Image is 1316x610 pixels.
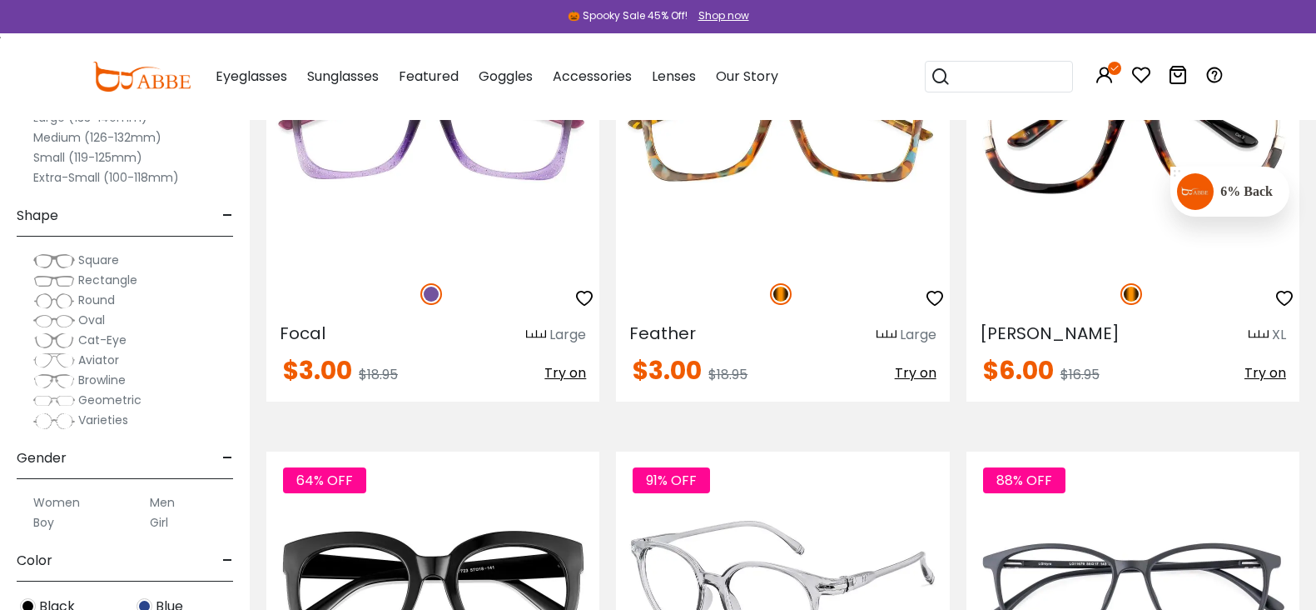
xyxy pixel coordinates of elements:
[222,438,233,478] span: -
[1060,365,1100,384] span: $16.95
[716,67,778,86] span: Our Story
[78,272,137,288] span: Rectangle
[553,67,632,86] span: Accessories
[983,352,1054,388] span: $6.00
[895,358,936,388] button: Try on
[150,512,168,532] label: Girl
[633,467,710,493] span: 91% OFF
[78,312,105,328] span: Oval
[33,167,179,187] label: Extra-Small (100-118mm)
[33,512,54,532] label: Boy
[33,492,80,512] label: Women
[33,147,142,167] label: Small (119-125mm)
[33,372,75,389] img: Browline.png
[900,325,936,345] div: Large
[78,372,126,388] span: Browline
[399,67,459,86] span: Featured
[698,8,749,23] div: Shop now
[283,467,366,493] span: 64% OFF
[33,292,75,309] img: Round.png
[770,283,792,305] img: Tortoise
[980,322,1120,345] span: [PERSON_NAME]
[33,392,75,409] img: Geometric.png
[983,467,1065,493] span: 88% OFF
[895,363,936,382] span: Try on
[33,332,75,349] img: Cat-Eye.png
[652,67,696,86] span: Lenses
[216,67,287,86] span: Eyeglasses
[78,412,128,428] span: Varieties
[544,363,586,382] span: Try on
[690,8,749,22] a: Shop now
[1244,358,1286,388] button: Try on
[283,352,352,388] span: $3.00
[33,352,75,369] img: Aviator.png
[17,196,58,236] span: Shape
[33,127,161,147] label: Medium (126-132mm)
[150,492,175,512] label: Men
[33,252,75,269] img: Square.png
[17,541,52,581] span: Color
[33,412,75,430] img: Varieties.png
[479,67,533,86] span: Goggles
[359,365,398,384] span: $18.95
[1120,283,1142,305] img: Tortoise
[222,196,233,236] span: -
[1244,363,1286,382] span: Try on
[307,67,379,86] span: Sunglasses
[544,358,586,388] button: Try on
[633,352,702,388] span: $3.00
[78,292,115,308] span: Round
[280,322,325,345] span: Focal
[526,329,546,342] img: size ruler
[92,62,191,92] img: abbeglasses.com
[568,8,688,23] div: 🎃 Spooky Sale 45% Off!
[1272,325,1286,345] div: XL
[877,329,896,342] img: size ruler
[78,332,127,348] span: Cat-Eye
[708,365,747,384] span: $18.95
[78,252,119,268] span: Square
[17,438,67,478] span: Gender
[629,322,696,345] span: Feather
[33,272,75,289] img: Rectangle.png
[420,283,442,305] img: Purple
[78,392,142,408] span: Geometric
[1249,329,1269,342] img: size ruler
[33,312,75,329] img: Oval.png
[549,325,586,345] div: Large
[222,541,233,581] span: -
[78,352,119,368] span: Aviator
